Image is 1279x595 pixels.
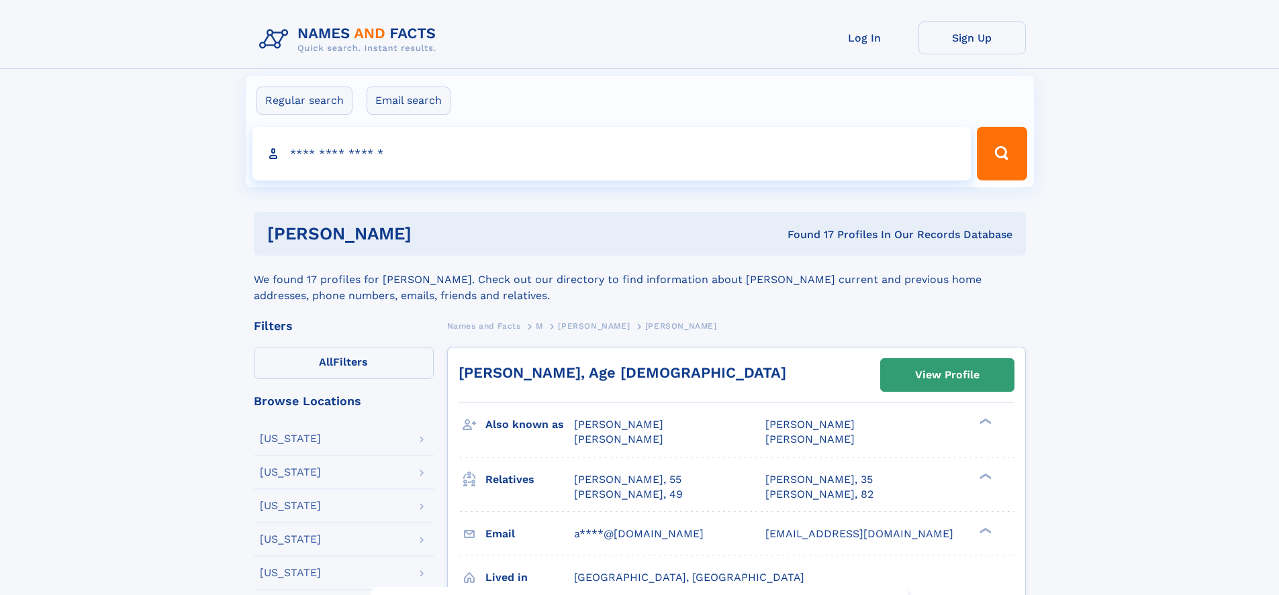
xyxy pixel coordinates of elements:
div: [US_STATE] [260,567,321,578]
div: Found 17 Profiles In Our Records Database [600,227,1012,242]
div: [US_STATE] [260,500,321,511]
span: [GEOGRAPHIC_DATA], [GEOGRAPHIC_DATA] [574,571,804,584]
div: [US_STATE] [260,433,321,444]
div: ❯ [976,417,992,426]
a: [PERSON_NAME], 35 [765,472,873,487]
img: Logo Names and Facts [254,21,447,58]
h3: Also known as [485,413,574,436]
label: Regular search [256,87,352,115]
span: [PERSON_NAME] [574,433,663,445]
div: [US_STATE] [260,467,321,478]
span: All [319,356,333,368]
h3: Lived in [485,566,574,589]
a: [PERSON_NAME], Age [DEMOGRAPHIC_DATA] [459,364,786,381]
a: View Profile [881,359,1014,391]
span: [PERSON_NAME] [558,321,630,331]
h3: Email [485,523,574,545]
div: Browse Locations [254,395,434,407]
label: Filters [254,347,434,379]
div: ❯ [976,526,992,535]
a: [PERSON_NAME], 55 [574,472,681,487]
div: [US_STATE] [260,534,321,545]
div: ❯ [976,472,992,480]
input: search input [252,127,972,180]
div: We found 17 profiles for [PERSON_NAME]. Check out our directory to find information about [PERSON... [254,256,1026,304]
span: [EMAIL_ADDRESS][DOMAIN_NAME] [765,527,953,540]
a: Sign Up [918,21,1026,54]
a: M [536,317,543,334]
label: Email search [367,87,451,115]
h3: Relatives [485,468,574,491]
span: [PERSON_NAME] [765,418,855,431]
h1: [PERSON_NAME] [267,225,600,242]
a: [PERSON_NAME] [558,317,630,334]
div: View Profile [915,360,980,390]
button: Search Button [977,127,1027,180]
a: Log In [811,21,918,54]
span: M [536,321,543,331]
span: [PERSON_NAME] [765,433,855,445]
a: [PERSON_NAME], 49 [574,487,683,502]
div: Filters [254,320,434,332]
span: [PERSON_NAME] [574,418,663,431]
span: [PERSON_NAME] [645,321,717,331]
a: Names and Facts [447,317,521,334]
a: [PERSON_NAME], 82 [765,487,873,502]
